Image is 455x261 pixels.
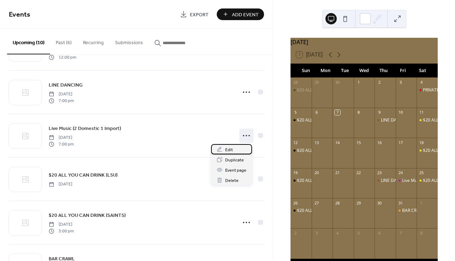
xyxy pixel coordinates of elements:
[49,181,72,188] span: [DATE]
[356,80,361,85] div: 1
[356,110,361,115] div: 8
[398,170,403,176] div: 24
[49,212,126,219] span: $20 ALL YOU CAN DRINK (SAINTS)
[314,200,319,206] div: 27
[423,87,453,93] div: PRIVATE EVENT
[356,230,361,236] div: 5
[293,140,298,145] div: 12
[314,110,319,115] div: 6
[335,230,340,236] div: 4
[335,170,340,176] div: 21
[291,148,312,154] div: $20 ALL YOU CAN DRINK (SAINTS)
[291,208,312,214] div: $20 ALL YOU CAN DRINK (SAINTS)
[417,117,438,123] div: $20 ALL YOU CAN DRINK (LSU)
[49,54,76,60] span: 12:00 pm
[225,156,244,164] span: Duplicate
[49,221,74,228] span: [DATE]
[375,117,396,123] div: LINE DANCING
[377,110,382,115] div: 9
[190,11,209,18] span: Export
[291,87,312,93] div: $20 ALL YOU CAN DRINK (SAINTS)
[335,80,340,85] div: 30
[419,140,424,145] div: 18
[398,110,403,115] div: 10
[402,208,425,214] div: BAR CRAWL
[335,140,340,145] div: 14
[77,29,109,54] button: Recurring
[49,125,121,132] span: Live Music (2 Domestic 1 Import)
[297,117,364,123] div: $20 ALL YOU CAN DRINK (SAINTS)
[49,81,83,89] a: LINE DANCING
[419,110,424,115] div: 11
[49,135,74,141] span: [DATE]
[225,177,239,184] span: Delete
[225,167,246,174] span: Event page
[293,200,298,206] div: 26
[356,200,361,206] div: 29
[9,8,30,22] span: Events
[175,8,214,20] a: Export
[381,117,410,123] div: LINE DANCING
[375,178,396,184] div: LINE DANCING
[50,29,77,54] button: Past (6)
[232,11,259,18] span: Add Event
[296,64,316,78] div: Sun
[377,80,382,85] div: 2
[398,230,403,236] div: 7
[316,64,335,78] div: Mon
[297,178,364,184] div: $20 ALL YOU CAN DRINK (SAINTS)
[396,208,417,214] div: BAR CRAWL
[377,200,382,206] div: 30
[49,124,121,132] a: Live Music (2 Domestic 1 Import)
[293,110,298,115] div: 5
[49,171,118,179] a: $20 ALL YOU CAN DRINK (LSU)
[49,211,126,219] a: $20 ALL YOU CAN DRINK (SAINTS)
[356,140,361,145] div: 15
[398,140,403,145] div: 17
[377,230,382,236] div: 6
[291,178,312,184] div: $20 ALL YOU CAN DRINK (SAINTS)
[314,140,319,145] div: 13
[297,148,364,154] div: $20 ALL YOU CAN DRINK (SAINTS)
[398,80,403,85] div: 3
[374,64,393,78] div: Thu
[49,228,74,234] span: 3:00 pm
[398,200,403,206] div: 31
[314,170,319,176] div: 20
[217,8,264,20] button: Add Event
[293,230,298,236] div: 2
[314,80,319,85] div: 29
[417,148,438,154] div: $20 ALL YOU CAN DRINK (LSU)
[377,170,382,176] div: 23
[293,170,298,176] div: 19
[417,178,438,184] div: $20 ALL YOU CAN DRINK (LSU)
[49,82,83,89] span: LINE DANCING
[291,38,438,46] div: [DATE]
[293,80,298,85] div: 28
[413,64,432,78] div: Sat
[335,64,354,78] div: Tue
[381,178,410,184] div: LINE DANCING
[314,230,319,236] div: 3
[417,87,438,93] div: PRIVATE EVENT
[356,170,361,176] div: 22
[396,178,417,184] div: Live Music (2 Domestic 1 Import)
[354,64,374,78] div: Wed
[297,208,364,214] div: $20 ALL YOU CAN DRINK (SAINTS)
[419,170,424,176] div: 25
[225,146,233,154] span: Edit
[49,141,74,147] span: 7:00 pm
[393,64,413,78] div: Fri
[335,110,340,115] div: 7
[419,80,424,85] div: 4
[377,140,382,145] div: 16
[419,230,424,236] div: 8
[49,91,74,97] span: [DATE]
[419,200,424,206] div: 1
[335,200,340,206] div: 28
[7,29,50,54] button: Upcoming (10)
[297,87,364,93] div: $20 ALL YOU CAN DRINK (SAINTS)
[49,97,74,104] span: 7:00 pm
